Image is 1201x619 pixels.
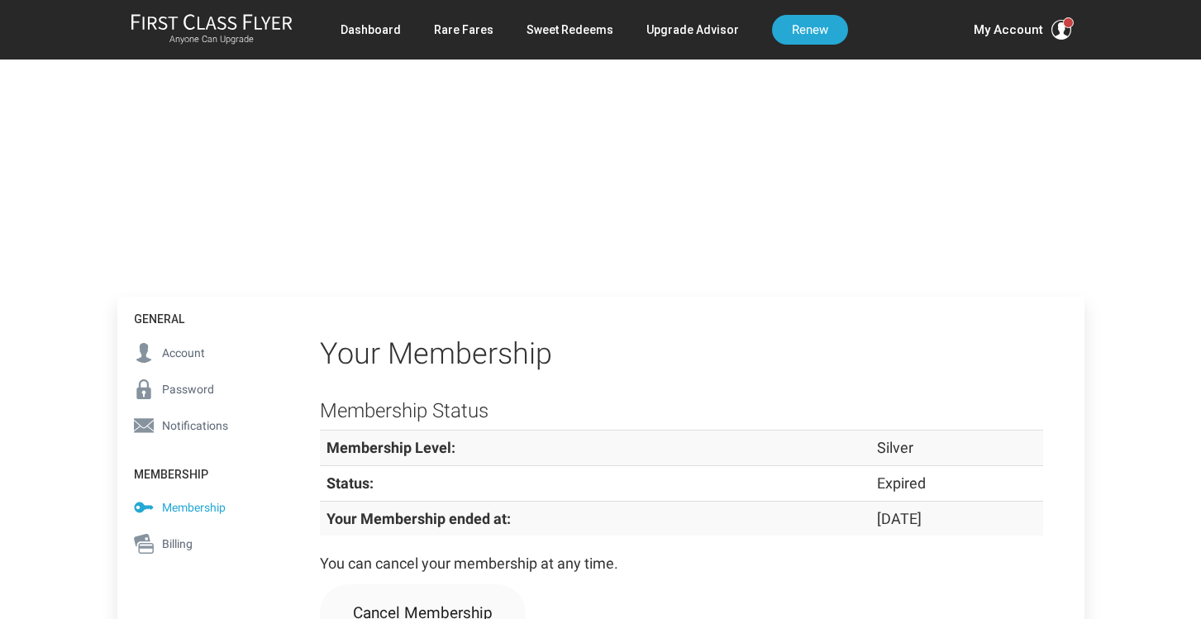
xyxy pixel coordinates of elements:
[870,466,1043,502] td: Expired
[117,371,279,407] a: Password
[320,400,1043,421] h3: Membership Status
[117,407,279,444] a: Notifications
[162,380,214,398] span: Password
[870,431,1043,466] td: Silver
[117,335,279,371] a: Account
[162,417,228,435] span: Notifications
[974,20,1043,40] span: My Account
[326,439,455,456] strong: Membership Level:
[131,13,293,31] img: First Class Flyer
[434,15,493,45] a: Rare Fares
[326,474,374,492] strong: Status:
[117,489,279,526] a: Membership
[870,501,1043,536] td: [DATE]
[772,15,848,45] a: Renew
[326,510,511,527] strong: Your Membership ended at:
[341,15,401,45] a: Dashboard
[162,535,193,553] span: Billing
[162,498,226,517] span: Membership
[117,526,279,562] a: Billing
[131,34,293,45] small: Anyone Can Upgrade
[320,552,1043,576] p: You can cancel your membership at any time.
[646,15,739,45] a: Upgrade Advisor
[527,15,613,45] a: Sweet Redeems
[117,297,279,334] h4: General
[162,344,205,362] span: Account
[131,13,293,46] a: First Class FlyerAnyone Can Upgrade
[974,20,1071,40] button: My Account
[117,452,279,489] h4: Membership
[320,338,1043,371] h2: Your Membership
